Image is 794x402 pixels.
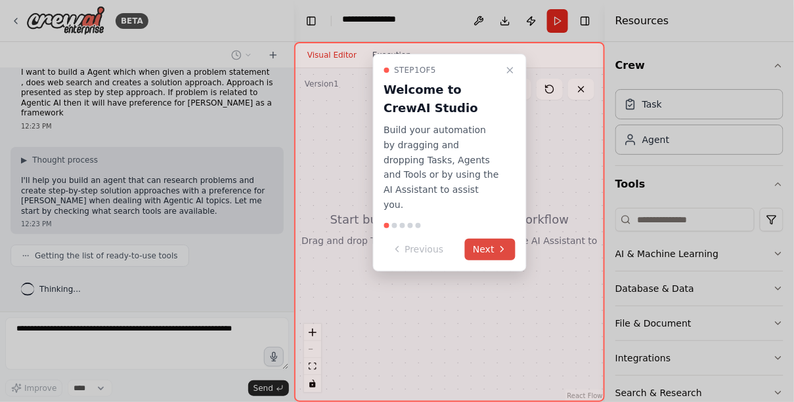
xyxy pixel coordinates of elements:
[384,81,500,117] h3: Welcome to CrewAI Studio
[465,239,516,260] button: Next
[502,62,518,78] button: Close walkthrough
[302,12,320,30] button: Hide left sidebar
[384,123,500,212] p: Build your automation by dragging and dropping Tasks, Agents and Tools or by using the AI Assista...
[384,239,451,260] button: Previous
[394,65,436,75] span: Step 1 of 5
